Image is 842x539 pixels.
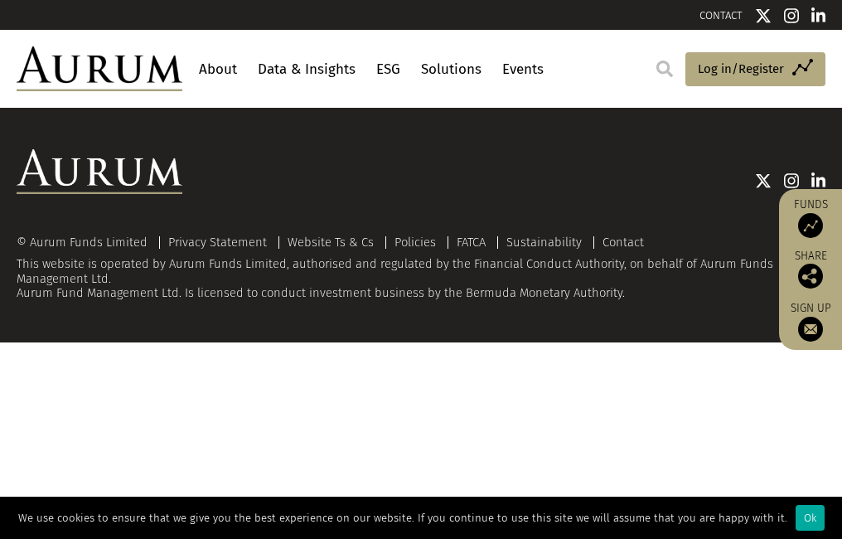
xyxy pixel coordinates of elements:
[498,54,548,85] a: Events
[811,172,826,189] img: Linkedin icon
[699,9,743,22] a: CONTACT
[755,172,772,189] img: Twitter icon
[394,235,436,250] a: Policies
[17,46,182,91] img: Aurum
[168,235,267,250] a: Privacy Statement
[787,250,834,289] div: Share
[784,7,799,24] img: Instagram icon
[417,54,486,85] a: Solutions
[506,235,582,250] a: Sustainability
[602,235,644,250] a: Contact
[798,213,823,238] img: Access Funds
[798,264,823,289] img: Share this post
[787,197,834,238] a: Funds
[656,61,673,77] img: search.svg
[372,54,404,85] a: ESG
[798,317,823,342] img: Sign up to our newsletter
[195,54,241,85] a: About
[17,149,182,194] img: Aurum Logo
[685,52,825,87] a: Log in/Register
[811,7,826,24] img: Linkedin icon
[17,236,156,249] div: © Aurum Funds Limited
[784,172,799,189] img: Instagram icon
[755,7,772,24] img: Twitter icon
[17,236,825,301] div: This website is operated by Aurum Funds Limited, authorised and regulated by the Financial Conduc...
[457,235,486,250] a: FATCA
[254,54,360,85] a: Data & Insights
[787,301,834,342] a: Sign up
[288,235,374,250] a: Website Ts & Cs
[698,59,784,79] span: Log in/Register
